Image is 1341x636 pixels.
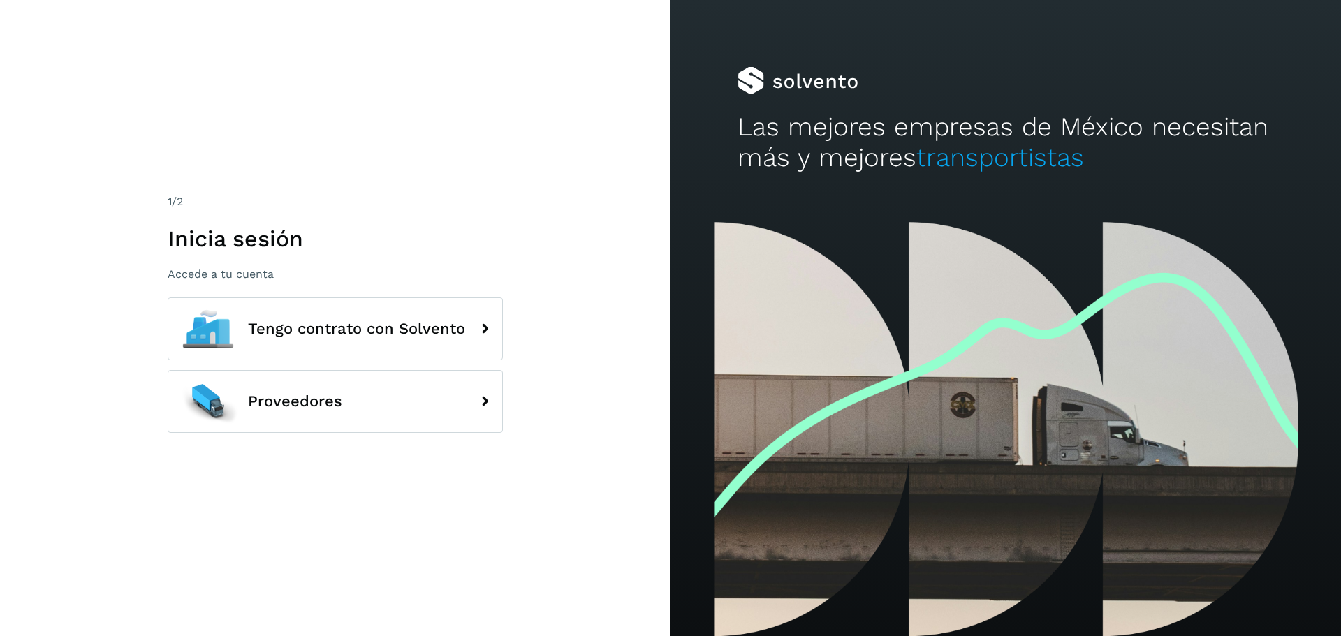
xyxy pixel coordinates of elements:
span: Tengo contrato con Solvento [248,320,465,337]
button: Tengo contrato con Solvento [168,297,503,360]
span: Proveedores [248,393,342,410]
div: /2 [168,193,503,210]
span: transportistas [916,142,1084,172]
button: Proveedores [168,370,503,433]
p: Accede a tu cuenta [168,267,503,281]
span: 1 [168,195,172,208]
h1: Inicia sesión [168,225,503,252]
h2: Las mejores empresas de México necesitan más y mejores [738,112,1274,174]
